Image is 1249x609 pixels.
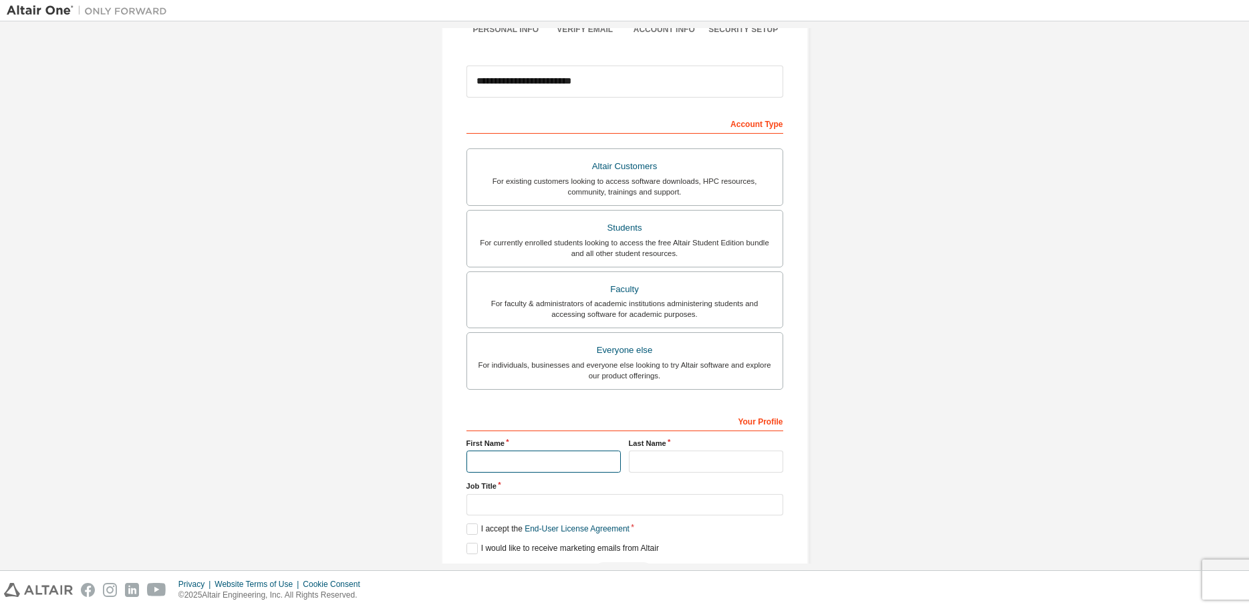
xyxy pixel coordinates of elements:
[475,176,775,197] div: For existing customers looking to access software downloads, HPC resources, community, trainings ...
[466,543,659,554] label: I would like to receive marketing emails from Altair
[545,24,625,35] div: Verify Email
[466,112,783,134] div: Account Type
[625,24,704,35] div: Account Info
[303,579,368,590] div: Cookie Consent
[178,590,368,601] p: © 2025 Altair Engineering, Inc. All Rights Reserved.
[475,298,775,320] div: For faculty & administrators of academic institutions administering students and accessing softwa...
[525,524,630,533] a: End-User License Agreement
[147,583,166,597] img: youtube.svg
[125,583,139,597] img: linkedin.svg
[475,360,775,381] div: For individuals, businesses and everyone else looking to try Altair software and explore our prod...
[475,341,775,360] div: Everyone else
[629,438,783,449] label: Last Name
[475,237,775,259] div: For currently enrolled students looking to access the free Altair Student Edition bundle and all ...
[466,438,621,449] label: First Name
[178,579,215,590] div: Privacy
[103,583,117,597] img: instagram.svg
[466,562,783,582] div: Read and acccept EULA to continue
[475,219,775,237] div: Students
[466,481,783,491] label: Job Title
[81,583,95,597] img: facebook.svg
[466,410,783,431] div: Your Profile
[215,579,303,590] div: Website Terms of Use
[4,583,73,597] img: altair_logo.svg
[7,4,174,17] img: Altair One
[704,24,783,35] div: Security Setup
[466,523,630,535] label: I accept the
[466,24,546,35] div: Personal Info
[475,157,775,176] div: Altair Customers
[475,280,775,299] div: Faculty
